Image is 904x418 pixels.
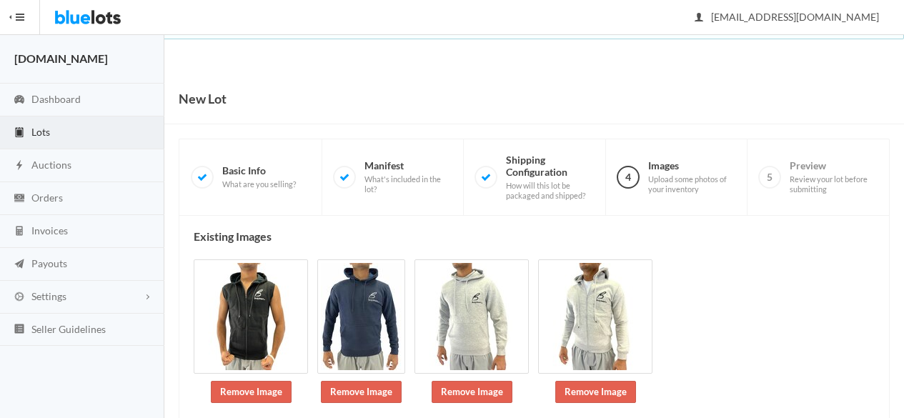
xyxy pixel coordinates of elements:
[12,192,26,206] ion-icon: cash
[12,126,26,140] ion-icon: clipboard
[758,166,781,189] span: 5
[648,174,736,194] span: Upload some photos of your inventory
[321,381,402,403] a: Remove Image
[617,166,640,189] span: 4
[31,191,63,204] span: Orders
[506,154,594,201] span: Shipping Configuration
[31,93,81,105] span: Dashboard
[414,259,529,374] img: 73ff8d20-7a4f-4185-8f76-ad2911713c82-1705697218.jpg
[222,179,296,189] span: What are you selling?
[12,291,26,304] ion-icon: cog
[12,94,26,107] ion-icon: speedometer
[31,126,50,138] span: Lots
[222,164,296,189] span: Basic Info
[31,257,67,269] span: Payouts
[364,159,452,194] span: Manifest
[790,174,878,194] span: Review your lot before submitting
[14,51,108,65] strong: [DOMAIN_NAME]
[692,11,706,25] ion-icon: person
[31,224,68,237] span: Invoices
[506,181,594,200] span: How will this lot be packaged and shipped?
[31,290,66,302] span: Settings
[179,88,227,109] h1: New Lot
[12,159,26,173] ion-icon: flash
[317,259,405,374] img: 37e4e7f5-f1ca-4111-b19a-f1395383268e-1705697217.jpg
[790,159,878,194] span: Preview
[31,323,106,335] span: Seller Guidelines
[648,159,736,194] span: Images
[211,381,292,403] a: Remove Image
[695,11,879,23] span: [EMAIL_ADDRESS][DOMAIN_NAME]
[12,258,26,272] ion-icon: paper plane
[364,174,452,194] span: What's included in the lot?
[538,259,652,374] img: 1b926c90-808b-4180-b5e8-392ad4a38e71-1705697218.jpg
[194,259,308,374] img: c8f7a649-c8ce-4ccf-b6a2-faa10999af5c-1705697217.jpg
[194,230,875,243] h4: Existing Images
[12,225,26,239] ion-icon: calculator
[12,323,26,337] ion-icon: list box
[555,381,636,403] a: Remove Image
[31,159,71,171] span: Auctions
[432,381,512,403] a: Remove Image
